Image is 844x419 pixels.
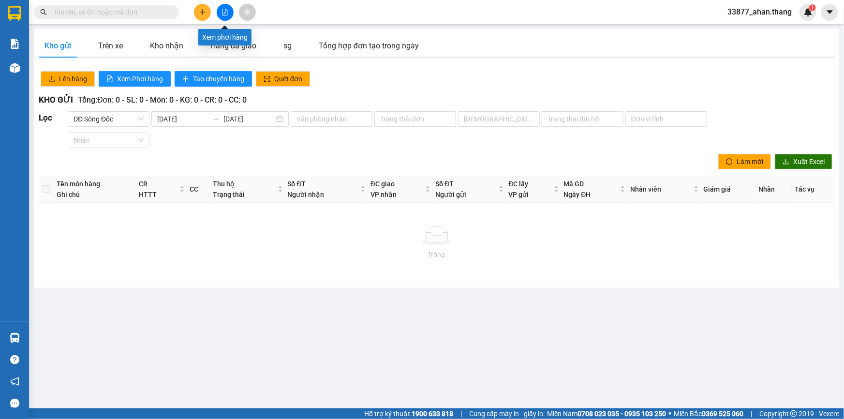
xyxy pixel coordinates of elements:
[412,410,453,418] strong: 1900 633 818
[239,4,256,21] button: aim
[319,40,419,52] div: Tổng hợp đơn tạo trong ngày
[10,63,20,73] img: warehouse-icon
[704,184,754,195] div: Giảm giá
[223,114,274,124] input: Ngày kết thúc
[98,40,123,52] div: Trên xe
[726,158,733,166] span: sync
[48,75,55,83] span: upload
[99,71,171,87] button: file-textXem Phơi hàng
[469,408,545,419] span: Cung cấp máy in - giấy in:
[10,39,20,49] img: solution-icon
[106,75,113,83] span: file-text
[78,95,247,105] span: Tổng: Đơn: 0 - SL: 0 - Món: 0 - KG: 0 - CR: 0 - CC: 0
[40,9,47,15] span: search
[193,74,244,84] span: Tạo chuyến hàng
[826,8,834,16] span: caret-down
[758,184,790,195] div: Nhãn
[217,4,234,21] button: file-add
[821,4,838,21] button: caret-down
[274,74,302,84] span: Quét đơn
[139,180,148,188] span: CR
[718,154,771,169] button: syncLàm mới
[57,179,134,200] div: Tên món hàng Ghi chú
[460,408,462,419] span: |
[10,355,19,364] span: question-circle
[435,180,454,188] span: Số ĐT
[630,184,691,195] span: Nhân viên
[702,410,743,418] strong: 0369 525 060
[41,71,95,87] button: uploadLên hàng
[790,410,797,417] span: copyright
[117,74,163,84] span: Xem Phơi hàng
[809,4,816,11] sup: 1
[53,7,167,17] input: Tìm tên, số ĐT hoặc mã đơn
[222,9,228,15] span: file-add
[210,40,256,52] div: Hàng đã giao
[547,408,666,419] span: Miền Nam
[213,180,235,188] span: Thu hộ
[288,180,306,188] span: Số ĐT
[244,9,251,15] span: aim
[509,180,529,188] span: ĐC lấy
[139,191,157,198] span: HTTT
[190,184,208,195] div: CC
[175,71,252,87] button: plusTạo chuyến hàng
[370,180,395,188] span: ĐC giao
[720,6,800,18] span: 33877_ahan.thang
[674,408,743,419] span: Miền Bắc
[256,71,310,87] button: scanQuét đơn
[751,408,752,419] span: |
[435,191,466,198] span: Người gửi
[564,191,591,198] span: Ngày ĐH
[10,377,19,386] span: notification
[811,4,814,11] span: 1
[364,408,453,419] span: Hỗ trợ kỹ thuật:
[775,154,832,169] button: downloadXuất Excel
[150,40,183,52] div: Kho nhận
[792,176,834,203] th: Tác vụ
[198,29,252,45] div: Xem phơi hàng
[44,40,71,52] div: Kho gửi
[182,75,189,83] span: plus
[74,112,144,126] span: DĐ Sông Đốc
[577,410,666,418] strong: 0708 023 035 - 0935 103 250
[564,180,584,188] span: Mã GD
[10,333,20,343] img: warehouse-icon
[212,115,220,123] span: to
[59,74,87,84] span: Lên hàng
[8,6,21,21] img: logo-vxr
[39,95,73,105] span: KHO GỬI
[668,412,671,416] span: ⚪️
[509,191,529,198] span: VP gửi
[804,8,813,16] img: icon-new-feature
[10,399,19,408] span: message
[737,156,763,167] span: Làm mới
[194,4,211,21] button: plus
[157,114,208,124] input: Ngày bắt đầu
[264,75,270,83] span: scan
[213,191,245,198] span: Trạng thái
[39,113,52,122] span: Lọc
[199,9,206,15] span: plus
[212,115,220,123] span: swap-right
[46,249,827,260] div: Trống
[370,191,397,198] span: VP nhận
[288,191,325,198] span: Người nhận
[283,40,292,52] div: sg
